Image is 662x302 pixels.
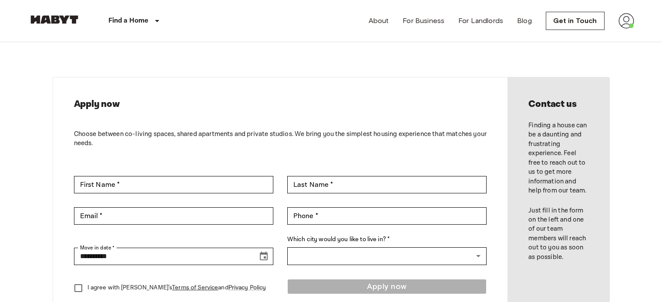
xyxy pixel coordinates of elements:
[87,283,266,292] p: I agree with [PERSON_NAME]'s and
[74,98,487,110] h2: Apply now
[172,284,218,292] a: Terms of Service
[403,16,444,26] a: For Business
[528,98,588,110] h2: Contact us
[458,16,503,26] a: For Landlords
[74,129,487,148] p: Choose between co-living spaces, shared apartments and private studios. We bring you the simplest...
[546,12,605,30] a: Get in Touch
[517,16,532,26] a: Blog
[287,235,487,244] label: Which city would you like to live in? *
[229,284,266,292] a: Privacy Policy
[528,121,588,196] p: Finding a house can be a daunting and frustrating experience. Feel free to reach out to us to get...
[618,13,634,29] img: avatar
[255,248,272,265] button: Choose date, selected date is Aug 16, 2025
[108,16,149,26] p: Find a Home
[528,206,588,262] p: Just fill in the form on the left and one of our team members will reach out to you as soon as po...
[80,244,115,252] label: Move in date
[28,15,81,24] img: Habyt
[369,16,389,26] a: About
